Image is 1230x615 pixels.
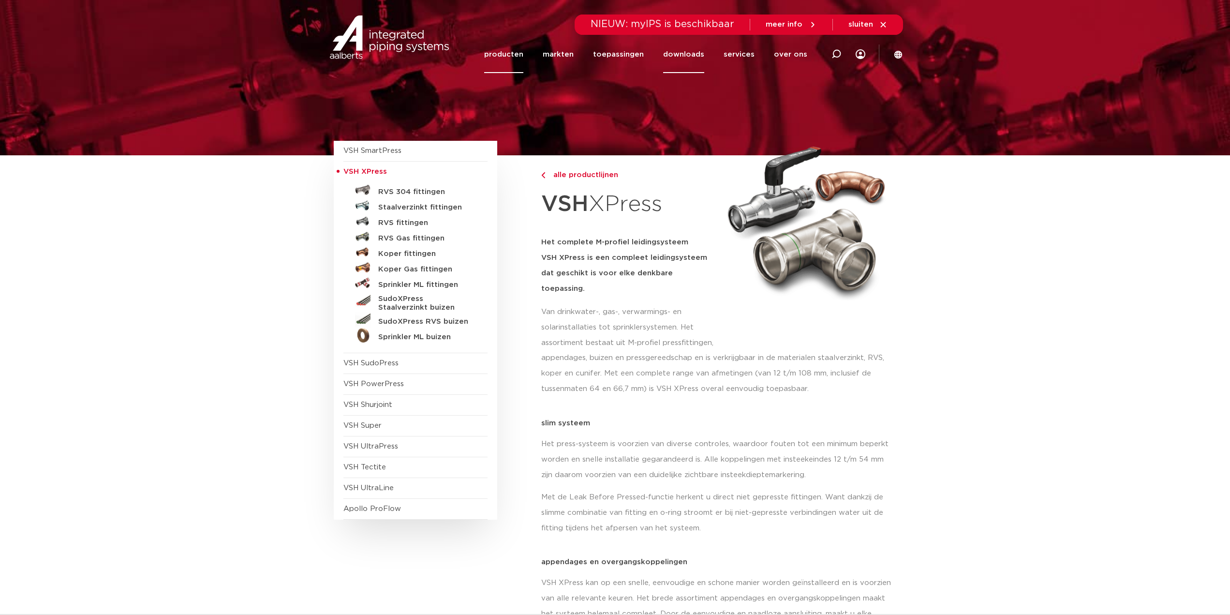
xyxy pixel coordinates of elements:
[548,171,618,179] span: alle productlijnen
[724,36,755,73] a: services
[343,312,488,328] a: SudoXPress RVS buizen
[543,36,574,73] a: markten
[541,235,716,297] h5: Het complete M-profiel leidingsysteem VSH XPress is een compleet leidingsysteem dat geschikt is v...
[343,198,488,213] a: Staalverzinkt fittingen
[343,275,488,291] a: Sprinkler ML fittingen
[343,182,488,198] a: RVS 304 fittingen
[343,380,404,388] a: VSH PowerPress
[774,36,807,73] a: over ons
[343,229,488,244] a: RVS Gas fittingen
[541,186,716,223] h1: XPress
[343,360,399,367] a: VSH SudoPress
[541,304,716,351] p: Van drinkwater-, gas-, verwarmings- en solarinstallaties tot sprinklersystemen. Het assortiment b...
[343,464,386,471] a: VSH Tectite
[378,317,474,326] h5: SudoXPress RVS buizen
[378,281,474,289] h5: Sprinkler ML fittingen
[541,490,897,536] p: Met de Leak Before Pressed-functie herkent u direct niet gepresste fittingen. Want dankzij de sli...
[663,36,704,73] a: downloads
[343,422,382,429] a: VSH Super
[343,260,488,275] a: Koper Gas fittingen
[766,21,802,28] span: meer info
[343,443,398,450] a: VSH UltraPress
[378,234,474,243] h5: RVS Gas fittingen
[343,401,392,408] a: VSH Shurjoint
[541,436,897,483] p: Het press-systeem is voorzien van diverse controles, waardoor fouten tot een minimum beperkt word...
[541,558,897,566] p: appendages en overgangskoppelingen
[593,36,644,73] a: toepassingen
[541,169,716,181] a: alle productlijnen
[343,291,488,312] a: SudoXPress Staalverzinkt buizen
[484,36,523,73] a: producten
[848,20,888,29] a: sluiten
[343,244,488,260] a: Koper fittingen
[766,20,817,29] a: meer info
[591,19,734,29] span: NIEUW: myIPS is beschikbaar
[343,328,488,343] a: Sprinkler ML buizen
[343,213,488,229] a: RVS fittingen
[343,484,394,492] a: VSH UltraLine
[378,333,474,342] h5: Sprinkler ML buizen
[848,21,873,28] span: sluiten
[343,168,387,175] span: VSH XPress
[343,147,401,154] a: VSH SmartPress
[378,295,474,312] h5: SudoXPress Staalverzinkt buizen
[378,219,474,227] h5: RVS fittingen
[378,203,474,212] h5: Staalverzinkt fittingen
[484,36,807,73] nav: Menu
[541,193,589,215] strong: VSH
[378,250,474,258] h5: Koper fittingen
[541,172,545,179] img: chevron-right.svg
[541,420,897,427] p: slim systeem
[378,265,474,274] h5: Koper Gas fittingen
[541,350,897,397] p: appendages, buizen en pressgereedschap en is verkrijgbaar in de materialen staalverzinkt, RVS, ko...
[343,505,401,512] a: Apollo ProFlow
[378,188,474,196] h5: RVS 304 fittingen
